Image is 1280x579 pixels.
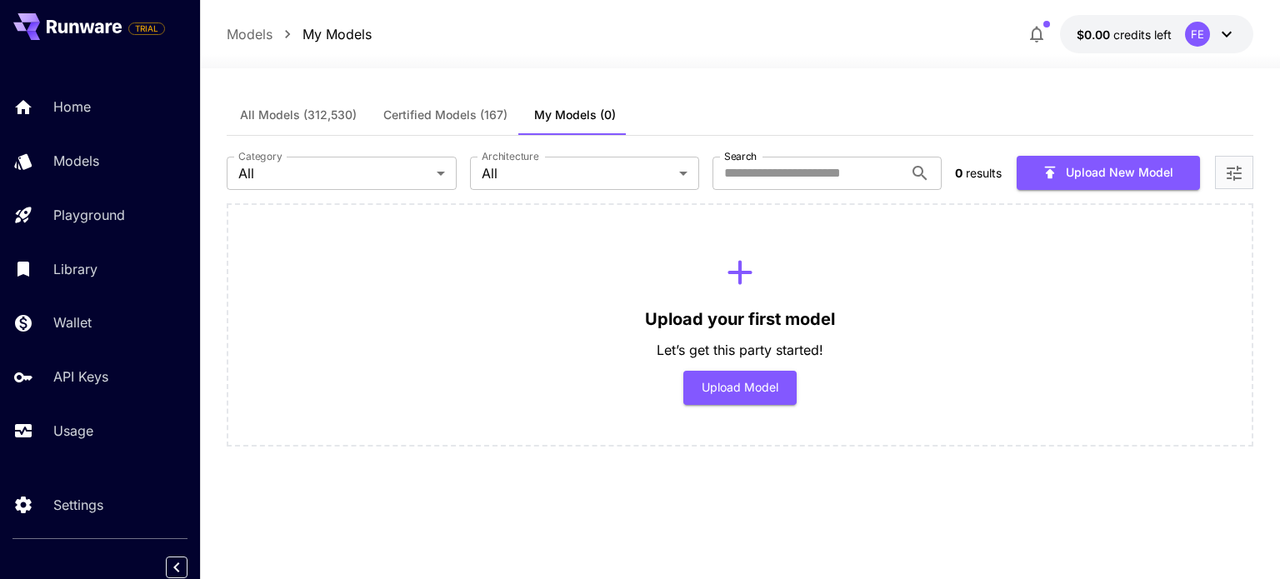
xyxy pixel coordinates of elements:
[534,107,616,122] span: My Models (0)
[238,163,429,183] span: All
[482,163,672,183] span: All
[482,149,538,163] label: Architecture
[1077,26,1172,43] div: $0.00
[383,107,507,122] span: Certified Models (167)
[240,107,357,122] span: All Models (312,530)
[1060,15,1253,53] button: $0.00FE
[227,24,372,44] nav: breadcrumb
[1077,27,1113,42] span: $0.00
[645,310,835,329] h3: Upload your first model
[1185,22,1210,47] div: FE
[1017,156,1200,190] button: Upload New Model
[966,166,1002,180] span: results
[657,340,823,360] p: Let’s get this party started!
[683,371,797,405] button: Upload Model
[724,149,757,163] label: Search
[955,166,962,180] span: 0
[1113,27,1172,42] span: credits left
[302,24,372,44] a: My Models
